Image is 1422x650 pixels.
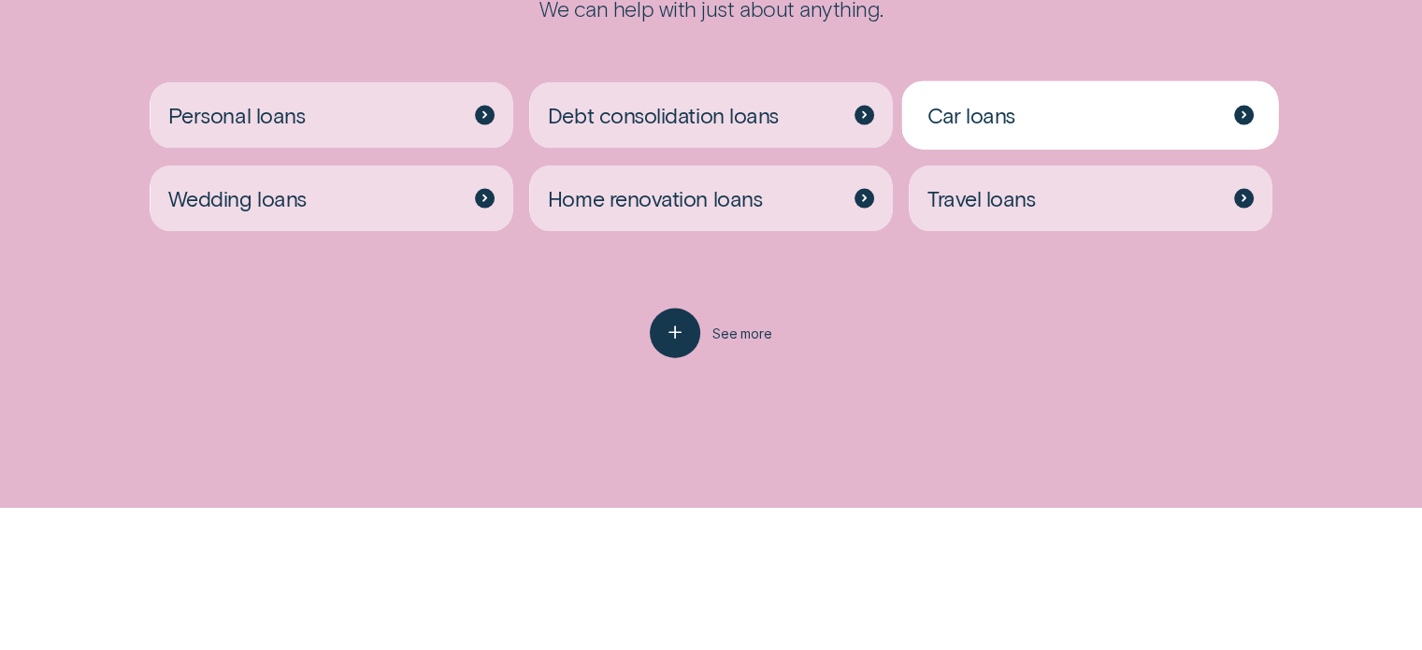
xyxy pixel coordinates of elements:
[150,166,512,232] a: Wedding loans
[927,102,1015,129] span: Car loans
[909,166,1271,232] a: Travel loans
[548,102,779,129] span: Debt consolidation loans
[529,82,892,149] a: Debt consolidation loans
[529,166,892,232] a: Home renovation loans
[650,309,772,358] button: See more
[548,185,762,212] span: Home renovation loans
[927,185,1035,212] span: Travel loans
[168,185,307,212] span: Wedding loans
[712,325,772,342] span: See more
[168,102,306,129] span: Personal loans
[909,82,1271,149] a: Car loans
[150,82,512,149] a: Personal loans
